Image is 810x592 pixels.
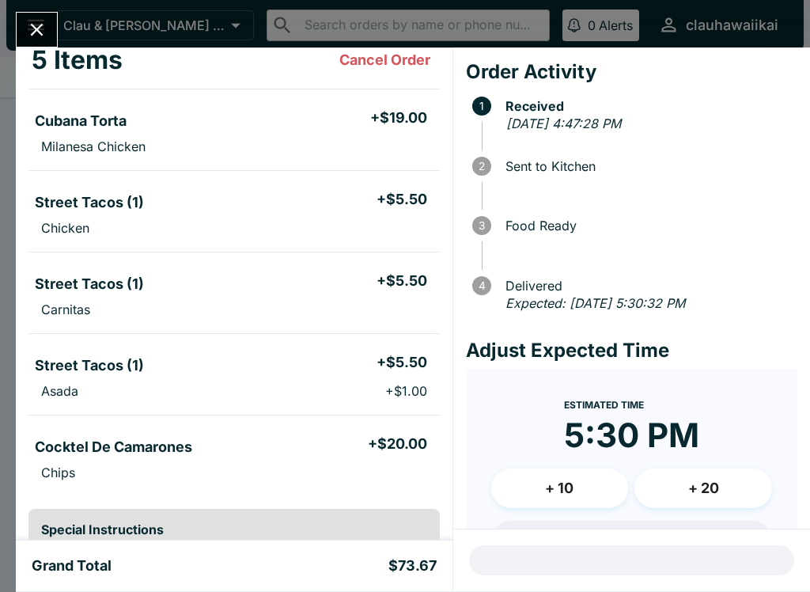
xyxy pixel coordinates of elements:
button: Cancel Order [333,44,437,76]
table: orders table [28,32,440,496]
button: + 20 [634,469,772,508]
p: Asada [41,383,78,399]
span: Estimated Time [564,399,644,411]
em: [DATE] 4:47:28 PM [506,116,621,131]
h4: Adjust Expected Time [466,339,797,362]
span: Received [498,99,797,113]
h6: Special Instructions [41,522,427,537]
time: 5:30 PM [564,415,699,456]
span: Sent to Kitchen [498,159,797,173]
button: Close [17,13,57,47]
h5: + $20.00 [368,435,427,453]
em: Expected: [DATE] 5:30:32 PM [505,295,685,311]
span: Food Ready [498,218,797,233]
button: + 10 [491,469,629,508]
text: 2 [479,160,485,173]
h5: Cocktel De Camarones [35,438,192,457]
h4: Order Activity [466,60,797,84]
h5: + $5.50 [377,271,427,290]
h3: 5 Items [32,44,123,76]
p: Milanesa Chicken [41,139,146,154]
span: Delivered [498,279,797,293]
text: 3 [479,219,485,232]
h5: Street Tacos (1) [35,193,144,212]
h5: + $19.00 [370,108,427,127]
h5: Street Tacos (1) [35,356,144,375]
h5: Cubana Torta [35,112,127,131]
p: Chips [41,465,75,480]
p: Carnitas [41,302,90,317]
p: Chicken [41,220,89,236]
h5: + $5.50 [377,353,427,372]
p: + $1.00 [385,383,427,399]
h5: Grand Total [32,556,112,575]
h5: Street Tacos (1) [35,275,144,294]
h5: + $5.50 [377,190,427,209]
text: 4 [478,279,485,292]
h5: $73.67 [388,556,437,575]
text: 1 [479,100,484,112]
